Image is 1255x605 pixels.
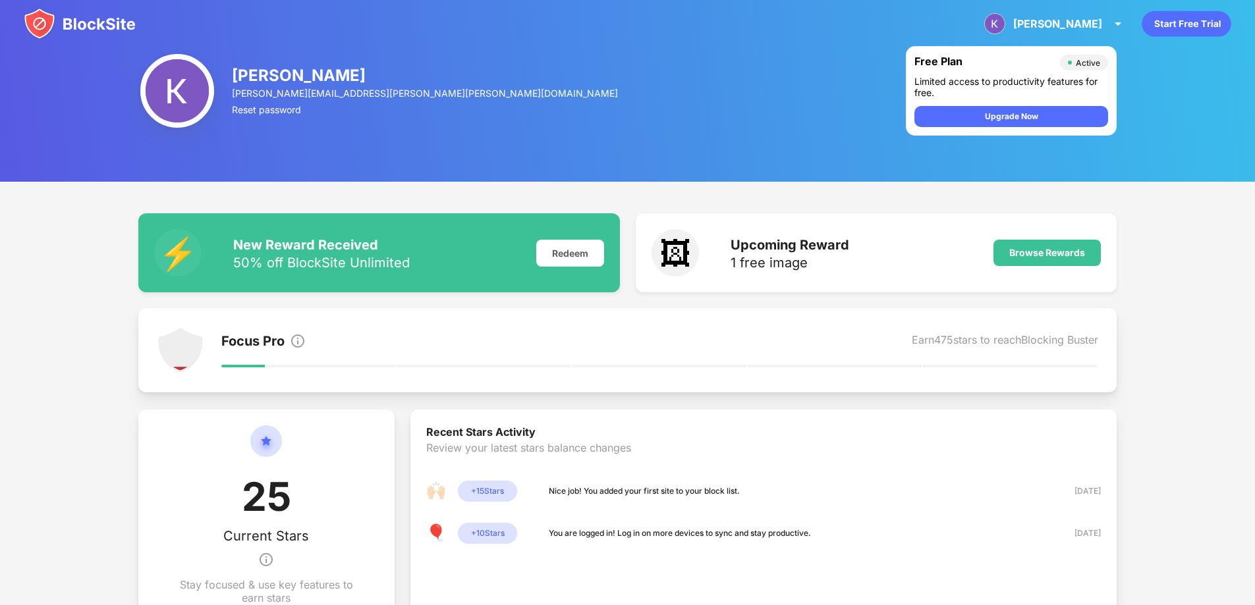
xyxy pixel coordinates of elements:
div: [PERSON_NAME][EMAIL_ADDRESS][PERSON_NAME][PERSON_NAME][DOMAIN_NAME] [232,88,619,99]
div: + 15 Stars [458,481,517,502]
div: Active [1076,58,1100,68]
div: [PERSON_NAME] [232,66,619,85]
div: Reset password [232,104,619,115]
img: info.svg [290,333,306,349]
div: [DATE] [1054,527,1101,540]
div: [DATE] [1054,485,1101,498]
img: ACg8ocJxmROhC9ZnYHuHkgXUXvQjsgHMdsI4QP5xclg1P0UL8vlpUg=s96-c [984,13,1005,34]
div: 🖼 [652,229,699,276]
div: 🙌🏻 [426,481,447,502]
div: Current Stars [223,528,309,544]
div: You are logged in! Log in on more devices to sync and stay productive. [549,527,811,540]
div: New Reward Received [233,237,410,253]
div: Review your latest stars balance changes [426,441,1101,481]
div: [PERSON_NAME] [1013,17,1102,30]
div: Nice job! You added your first site to your block list. [549,485,740,498]
div: 1 free image [731,256,849,269]
div: Earn 475 stars to reach Blocking Buster [912,333,1098,352]
div: Upgrade Now [985,110,1038,123]
div: ⚡️ [154,229,202,276]
div: 25 [242,473,291,528]
img: ACg8ocJxmROhC9ZnYHuHkgXUXvQjsgHMdsI4QP5xclg1P0UL8vlpUg=s96-c [140,54,214,128]
div: Focus Pro [221,333,285,352]
img: circle-star.svg [250,425,282,473]
div: animation [1142,11,1231,37]
img: info.svg [258,544,274,575]
img: blocksite-icon.svg [24,8,136,39]
div: Limited access to productivity features for free. [914,76,1108,98]
div: Stay focused & use key features to earn stars [170,578,363,604]
div: Browse Rewards [1009,248,1085,258]
div: Upcoming Reward [731,237,849,253]
div: Redeem [536,240,604,267]
div: Recent Stars Activity [426,425,1101,441]
div: 50% off BlockSite Unlimited [233,256,410,269]
div: Free Plan [914,55,1053,70]
div: + 10 Stars [458,523,517,544]
div: 🎈 [426,523,447,544]
img: points-level-1.svg [157,327,204,374]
